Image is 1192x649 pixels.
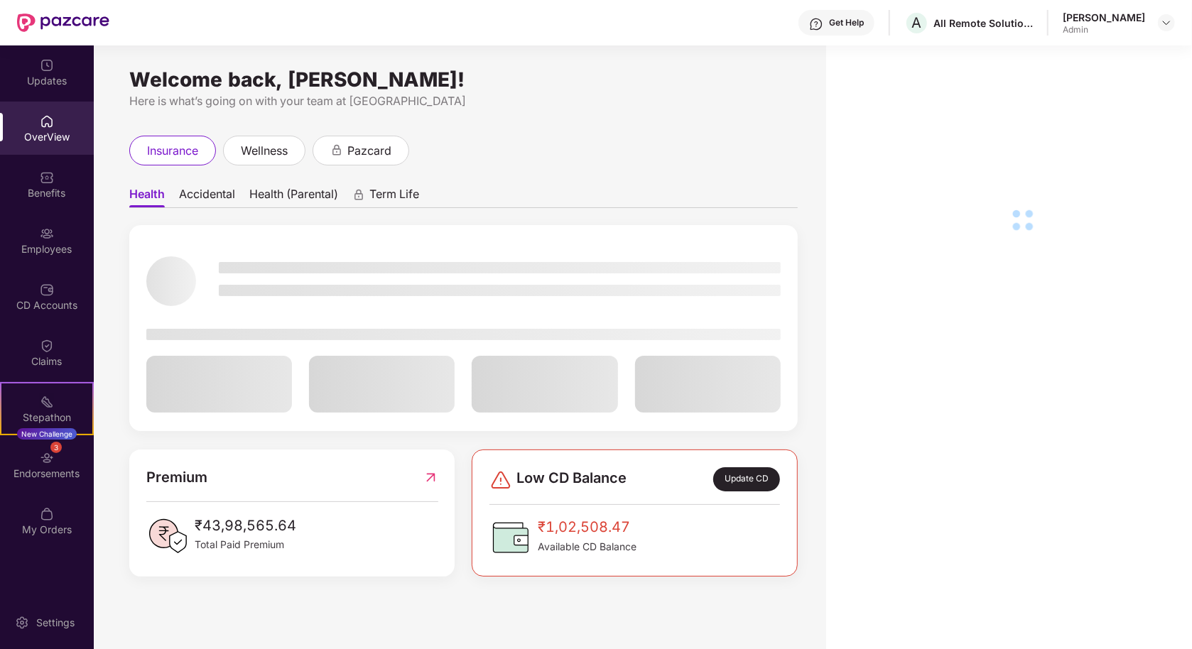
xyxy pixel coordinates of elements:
div: [PERSON_NAME] [1063,11,1145,24]
img: New Pazcare Logo [17,13,109,32]
div: 3 [50,442,62,453]
img: svg+xml;base64,PHN2ZyBpZD0iQ0RfQWNjb3VudHMiIGRhdGEtbmFtZT0iQ0QgQWNjb3VudHMiIHhtbG5zPSJodHRwOi8vd3... [40,283,54,297]
img: svg+xml;base64,PHN2ZyBpZD0iRHJvcGRvd24tMzJ4MzIiIHhtbG5zPSJodHRwOi8vd3d3LnczLm9yZy8yMDAwL3N2ZyIgd2... [1161,17,1172,28]
div: New Challenge [17,428,77,440]
img: svg+xml;base64,PHN2ZyBpZD0iRGFuZ2VyLTMyeDMyIiB4bWxucz0iaHR0cDovL3d3dy53My5vcmcvMjAwMC9zdmciIHdpZH... [489,469,512,491]
div: Get Help [829,17,864,28]
img: svg+xml;base64,PHN2ZyBpZD0iSG9tZSIgeG1sbnM9Imh0dHA6Ly93d3cudzMub3JnLzIwMDAvc3ZnIiB3aWR0aD0iMjAiIG... [40,114,54,129]
span: Available CD Balance [538,539,636,555]
img: svg+xml;base64,PHN2ZyBpZD0iQ2xhaW0iIHhtbG5zPSJodHRwOi8vd3d3LnczLm9yZy8yMDAwL3N2ZyIgd2lkdGg9IjIwIi... [40,339,54,353]
img: svg+xml;base64,PHN2ZyBpZD0iRW5kb3JzZW1lbnRzIiB4bWxucz0iaHR0cDovL3d3dy53My5vcmcvMjAwMC9zdmciIHdpZH... [40,451,54,465]
span: Accidental [179,187,235,207]
img: svg+xml;base64,PHN2ZyB4bWxucz0iaHR0cDovL3d3dy53My5vcmcvMjAwMC9zdmciIHdpZHRoPSIyMSIgaGVpZ2h0PSIyMC... [40,395,54,409]
span: Total Paid Premium [195,537,296,552]
div: Stepathon [1,410,92,425]
div: Update CD [713,467,780,492]
div: animation [330,143,343,156]
span: Term Life [369,187,419,207]
img: PaidPremiumIcon [146,515,189,557]
img: RedirectIcon [423,467,438,489]
span: A [912,14,922,31]
span: Health [129,187,165,207]
span: Premium [146,467,207,489]
div: All Remote Solutions Private Limited [933,16,1033,30]
span: wellness [241,142,288,160]
span: ₹43,98,565.64 [195,515,296,537]
div: Here is what’s going on with your team at [GEOGRAPHIC_DATA] [129,92,798,110]
img: svg+xml;base64,PHN2ZyBpZD0iU2V0dGluZy0yMHgyMCIgeG1sbnM9Imh0dHA6Ly93d3cudzMub3JnLzIwMDAvc3ZnIiB3aW... [15,616,29,630]
div: Admin [1063,24,1145,36]
img: svg+xml;base64,PHN2ZyBpZD0iRW1wbG95ZWVzIiB4bWxucz0iaHR0cDovL3d3dy53My5vcmcvMjAwMC9zdmciIHdpZHRoPS... [40,227,54,241]
span: ₹1,02,508.47 [538,516,636,538]
span: pazcard [347,142,391,160]
span: insurance [147,142,198,160]
img: svg+xml;base64,PHN2ZyBpZD0iTXlfT3JkZXJzIiBkYXRhLW5hbWU9Ik15IE9yZGVycyIgeG1sbnM9Imh0dHA6Ly93d3cudz... [40,507,54,521]
img: svg+xml;base64,PHN2ZyBpZD0iSGVscC0zMngzMiIgeG1sbnM9Imh0dHA6Ly93d3cudzMub3JnLzIwMDAvc3ZnIiB3aWR0aD... [809,17,823,31]
div: animation [352,188,365,201]
img: svg+xml;base64,PHN2ZyBpZD0iQmVuZWZpdHMiIHhtbG5zPSJodHRwOi8vd3d3LnczLm9yZy8yMDAwL3N2ZyIgd2lkdGg9Ij... [40,170,54,185]
span: Low CD Balance [516,467,627,492]
div: Settings [32,616,79,630]
img: CDBalanceIcon [489,516,532,559]
span: Health (Parental) [249,187,338,207]
div: Welcome back, [PERSON_NAME]! [129,74,798,85]
img: svg+xml;base64,PHN2ZyBpZD0iVXBkYXRlZCIgeG1sbnM9Imh0dHA6Ly93d3cudzMub3JnLzIwMDAvc3ZnIiB3aWR0aD0iMj... [40,58,54,72]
